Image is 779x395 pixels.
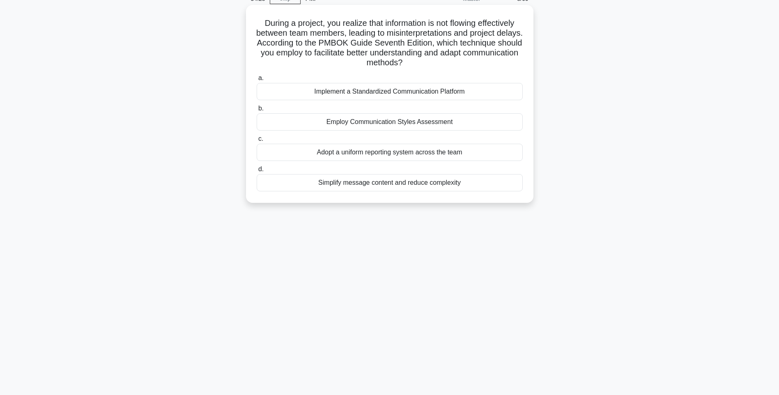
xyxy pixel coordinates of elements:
[258,135,263,142] span: c.
[257,174,523,191] div: Simplify message content and reduce complexity
[258,74,264,81] span: a.
[256,18,524,68] h5: During a project, you realize that information is not flowing effectively between team members, l...
[258,105,264,112] span: b.
[258,165,264,172] span: d.
[257,83,523,100] div: Implement a Standardized Communication Platform
[257,113,523,131] div: Employ Communication Styles Assessment
[257,144,523,161] div: Adopt a uniform reporting system across the team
